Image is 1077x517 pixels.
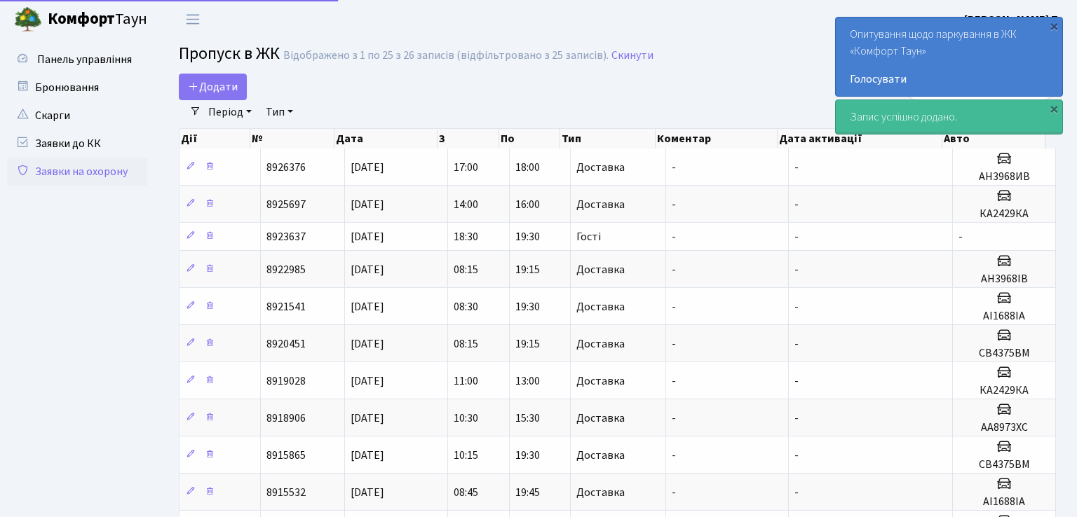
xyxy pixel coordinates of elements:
[175,8,210,31] button: Переключити навігацію
[266,448,306,463] span: 8915865
[1047,19,1061,33] div: ×
[351,229,384,244] span: [DATE]
[515,262,540,277] span: 19:15
[454,336,478,352] span: 08:15
[351,160,384,175] span: [DATE]
[351,262,384,277] span: [DATE]
[283,49,609,62] div: Відображено з 1 по 25 з 26 записів (відфільтровано з 25 записів).
[959,458,1050,471] h5: СВ4375ВМ
[672,299,676,315] span: -
[454,197,478,212] span: 14:00
[959,273,1050,286] h5: АН3968ІВ
[266,262,306,277] span: 8922985
[576,231,601,242] span: Гості
[266,336,306,352] span: 8920451
[515,229,540,244] span: 19:30
[515,373,540,389] span: 13:00
[266,485,306,500] span: 8915532
[850,71,1048,88] a: Голосувати
[351,197,384,212] span: [DATE]
[836,18,1062,96] div: Опитування щодо паркування в ЖК «Комфорт Таун»
[515,336,540,352] span: 19:15
[260,100,299,124] a: Тип
[351,485,384,500] span: [DATE]
[794,485,799,500] span: -
[794,373,799,389] span: -
[942,129,1045,149] th: Авто
[515,160,540,175] span: 18:00
[37,52,132,67] span: Панель управління
[454,485,478,500] span: 08:45
[515,197,540,212] span: 16:00
[266,229,306,244] span: 8923637
[672,373,676,389] span: -
[794,160,799,175] span: -
[794,229,799,244] span: -
[1047,102,1061,116] div: ×
[48,8,147,32] span: Таун
[672,448,676,463] span: -
[203,100,257,124] a: Період
[266,299,306,315] span: 8921541
[7,102,147,130] a: Скарги
[576,301,625,312] span: Доставка
[964,12,1060,27] b: [PERSON_NAME] Т.
[794,448,799,463] span: -
[656,129,778,149] th: Коментар
[672,336,676,352] span: -
[959,384,1050,397] h5: КА2429КА
[515,411,540,426] span: 15:30
[959,310,1050,323] h5: АІ1688ІА
[179,74,247,100] a: Додати
[266,197,306,212] span: 8925697
[454,411,478,426] span: 10:30
[959,495,1050,509] h5: АІ1688ІА
[672,160,676,175] span: -
[515,485,540,500] span: 19:45
[576,450,625,461] span: Доставка
[351,411,384,426] span: [DATE]
[499,129,560,149] th: По
[672,197,676,212] span: -
[351,373,384,389] span: [DATE]
[836,100,1062,134] div: Запис успішно додано.
[959,421,1050,434] h5: АА8973ХС
[515,448,540,463] span: 19:30
[454,448,478,463] span: 10:15
[266,411,306,426] span: 8918906
[266,373,306,389] span: 8919028
[334,129,438,149] th: Дата
[7,130,147,158] a: Заявки до КК
[576,338,625,350] span: Доставка
[959,347,1050,360] h5: СВ4375ВМ
[959,207,1050,221] h5: КА2429КА
[959,229,963,244] span: -
[794,262,799,277] span: -
[188,79,238,95] span: Додати
[560,129,656,149] th: Тип
[7,46,147,74] a: Панель управління
[351,448,384,463] span: [DATE]
[454,229,478,244] span: 18:30
[454,160,478,175] span: 17:00
[515,299,540,315] span: 19:30
[266,160,306,175] span: 8926376
[576,199,625,210] span: Доставка
[576,487,625,498] span: Доставка
[48,8,115,30] b: Комфорт
[672,411,676,426] span: -
[179,129,250,149] th: Дії
[250,129,334,149] th: №
[611,49,653,62] a: Скинути
[576,375,625,387] span: Доставка
[778,129,942,149] th: Дата активації
[454,299,478,315] span: 08:30
[672,262,676,277] span: -
[794,336,799,352] span: -
[351,336,384,352] span: [DATE]
[794,411,799,426] span: -
[7,74,147,102] a: Бронювання
[672,229,676,244] span: -
[576,264,625,275] span: Доставка
[14,6,42,34] img: logo.png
